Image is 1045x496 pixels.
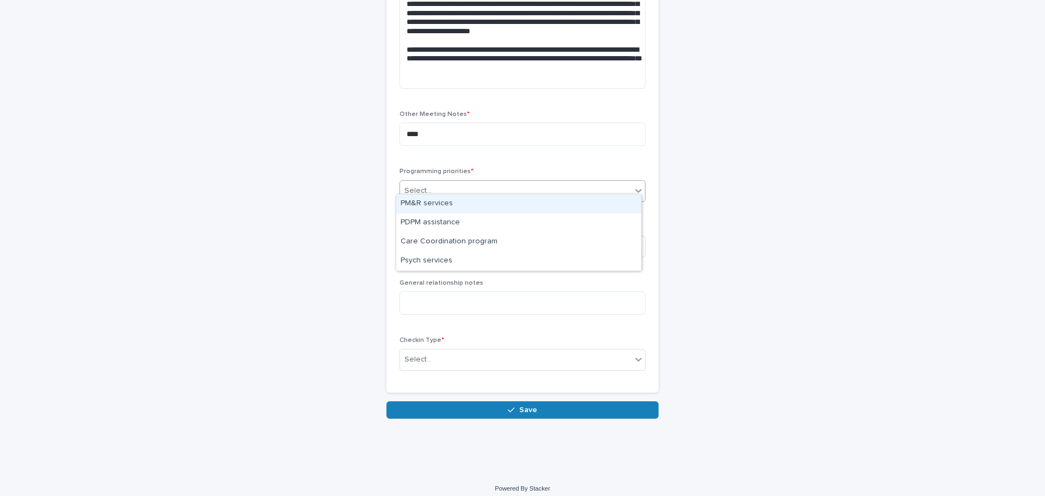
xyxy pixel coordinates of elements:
[404,185,432,197] div: Select...
[396,232,641,252] div: Care Coordination program
[404,354,432,365] div: Select...
[519,406,537,414] span: Save
[399,168,474,175] span: Programming priorities
[386,401,659,419] button: Save
[495,485,550,492] a: Powered By Stacker
[396,252,641,271] div: Psych services
[399,111,470,118] span: Other Meeting Notes
[396,194,641,213] div: PM&R services
[396,213,641,232] div: PDPM assistance
[399,337,444,344] span: Checkin Type
[399,280,483,286] span: General relationship notes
